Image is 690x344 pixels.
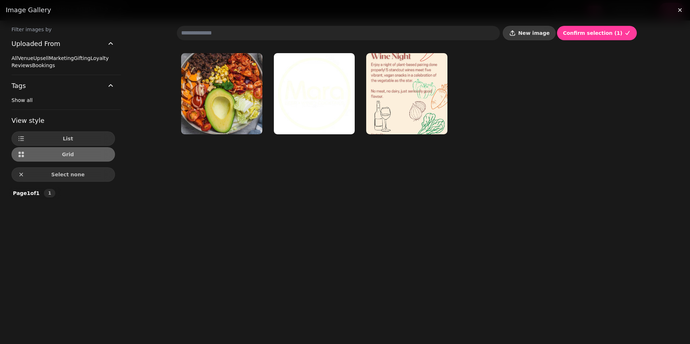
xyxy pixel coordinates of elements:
[557,26,637,40] button: Confirm selection (1)
[11,167,115,182] button: Select none
[11,97,115,110] div: Tags
[11,55,115,75] div: Uploaded From
[27,136,109,141] span: List
[11,116,115,126] h3: View style
[6,26,121,33] label: Filter images by
[47,191,52,195] span: 1
[11,55,18,61] span: All
[27,172,109,177] span: Select none
[6,6,684,14] h3: Image gallery
[11,62,32,68] span: Reviews
[91,55,109,61] span: Loyalty
[44,189,55,197] nav: Pagination
[274,53,355,134] img: MaraWebLogo.avif
[181,53,262,134] img: Vegan-breakfast-burrito-bowl-gluten-free-oil-free-9.jpg
[11,33,115,55] button: Uploaded From
[10,190,42,197] p: Page 1 of 1
[33,55,49,61] span: Upsell
[49,55,74,61] span: Marketing
[503,26,556,40] button: New image
[27,152,109,157] span: Grid
[11,97,33,103] span: Show all
[18,55,33,61] span: Venue
[74,55,91,61] span: Gifting
[366,53,447,134] img: Vegan and Wine Night.png
[32,62,55,68] span: Bookings
[44,189,55,197] button: 1
[563,31,622,36] span: Confirm selection ( 1 )
[11,147,115,162] button: Grid
[11,131,115,146] button: List
[11,75,115,97] button: Tags
[518,31,549,36] span: New image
